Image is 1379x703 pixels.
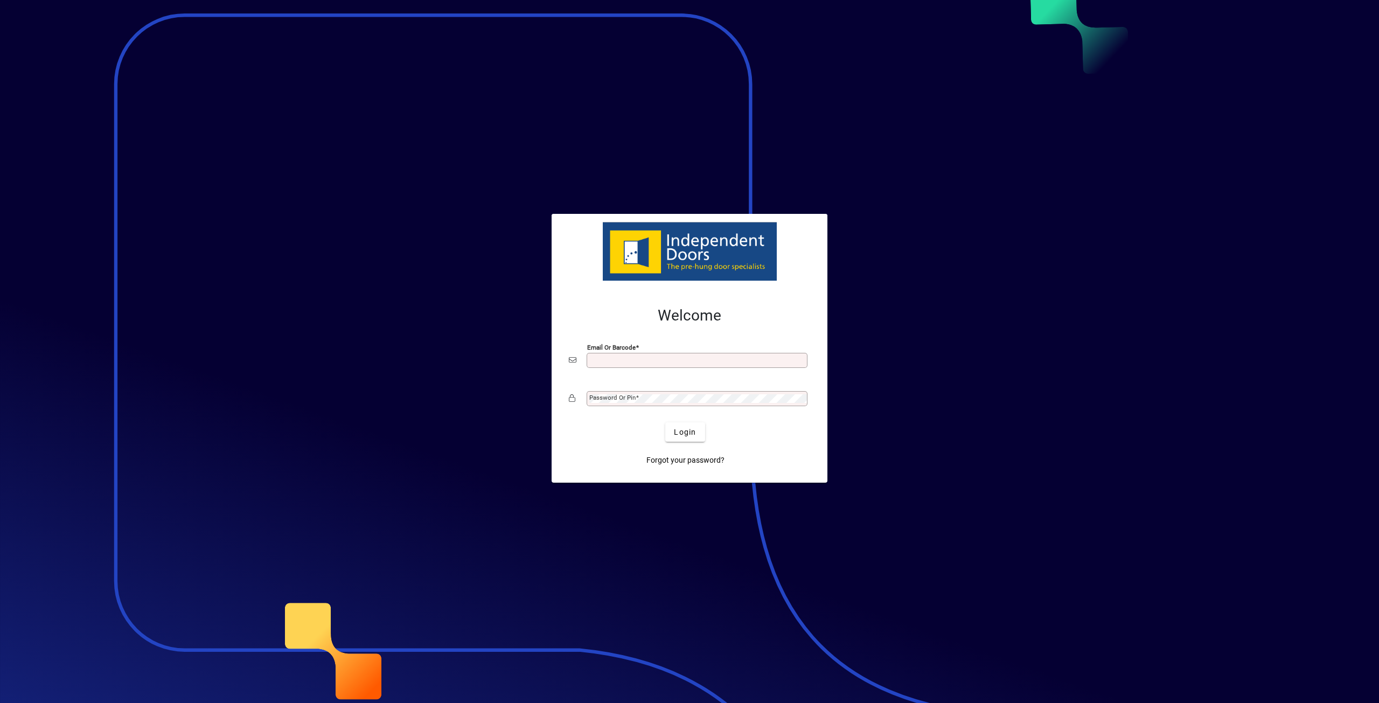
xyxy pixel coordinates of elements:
span: Login [674,427,696,438]
h2: Welcome [569,307,810,325]
button: Login [665,422,705,442]
mat-label: Password or Pin [589,394,636,401]
span: Forgot your password? [646,455,725,466]
mat-label: Email or Barcode [587,344,636,351]
a: Forgot your password? [642,450,729,470]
